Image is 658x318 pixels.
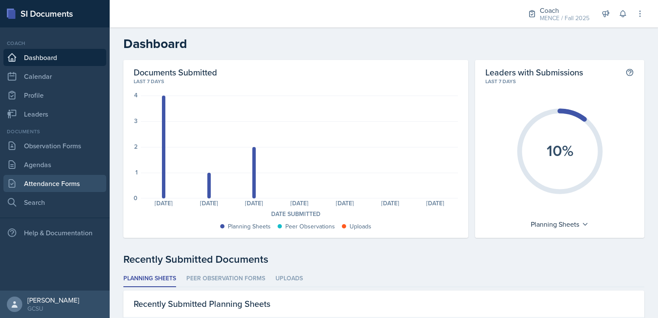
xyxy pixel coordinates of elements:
[123,270,176,287] li: Planning Sheets
[3,87,106,104] a: Profile
[3,39,106,47] div: Coach
[135,169,138,175] div: 1
[526,217,593,231] div: Planning Sheets
[123,252,644,267] div: Recently Submitted Documents
[285,222,335,231] div: Peer Observations
[3,49,106,66] a: Dashboard
[485,78,634,85] div: Last 7 days
[134,67,458,78] h2: Documents Submitted
[27,304,79,313] div: GCSU
[3,194,106,211] a: Search
[3,175,106,192] a: Attendance Forms
[277,200,322,206] div: [DATE]
[368,200,413,206] div: [DATE]
[3,128,106,135] div: Documents
[134,210,458,219] div: Date Submitted
[27,296,79,304] div: [PERSON_NAME]
[350,222,371,231] div: Uploads
[540,5,589,15] div: Coach
[186,200,232,206] div: [DATE]
[322,200,368,206] div: [DATE]
[275,270,303,287] li: Uploads
[141,200,186,206] div: [DATE]
[186,270,265,287] li: Peer Observation Forms
[134,118,138,124] div: 3
[134,78,458,85] div: Last 7 days
[228,222,271,231] div: Planning Sheets
[413,200,458,206] div: [DATE]
[3,68,106,85] a: Calendar
[3,224,106,241] div: Help & Documentation
[123,36,644,51] h2: Dashboard
[123,291,644,318] div: Recently Submitted Planning Sheets
[546,139,573,162] text: 10%
[134,92,138,98] div: 4
[3,137,106,154] a: Observation Forms
[232,200,277,206] div: [DATE]
[485,67,583,78] h2: Leaders with Submissions
[3,105,106,123] a: Leaders
[134,144,138,150] div: 2
[3,156,106,173] a: Agendas
[134,195,138,201] div: 0
[540,14,589,23] div: MENCE / Fall 2025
